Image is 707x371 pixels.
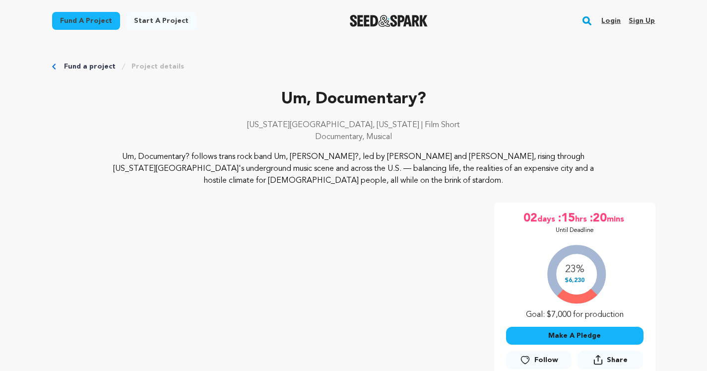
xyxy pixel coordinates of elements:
span: Share [607,355,628,365]
button: Make A Pledge [506,327,643,345]
p: Until Deadline [556,226,594,234]
span: Follow [534,355,558,365]
a: Fund a project [52,12,120,30]
span: :15 [557,211,575,226]
a: Login [601,13,621,29]
a: Start a project [126,12,196,30]
a: Project details [131,62,184,72]
span: :20 [589,211,607,226]
a: Fund a project [64,62,116,72]
span: mins [607,211,626,226]
button: Share [578,351,643,369]
p: Um, Documentary? [52,87,655,111]
img: Seed&Spark Logo Dark Mode [350,15,428,27]
span: hrs [575,211,589,226]
a: Follow [506,351,572,369]
p: [US_STATE][GEOGRAPHIC_DATA], [US_STATE] | Film Short [52,119,655,131]
span: 02 [523,211,537,226]
a: Seed&Spark Homepage [350,15,428,27]
p: Um, Documentary? follows trans rock band Um, [PERSON_NAME]?, led by [PERSON_NAME] and [PERSON_NAM... [112,151,595,187]
p: Documentary, Musical [52,131,655,143]
span: days [537,211,557,226]
div: Breadcrumb [52,62,655,72]
a: Sign up [629,13,655,29]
